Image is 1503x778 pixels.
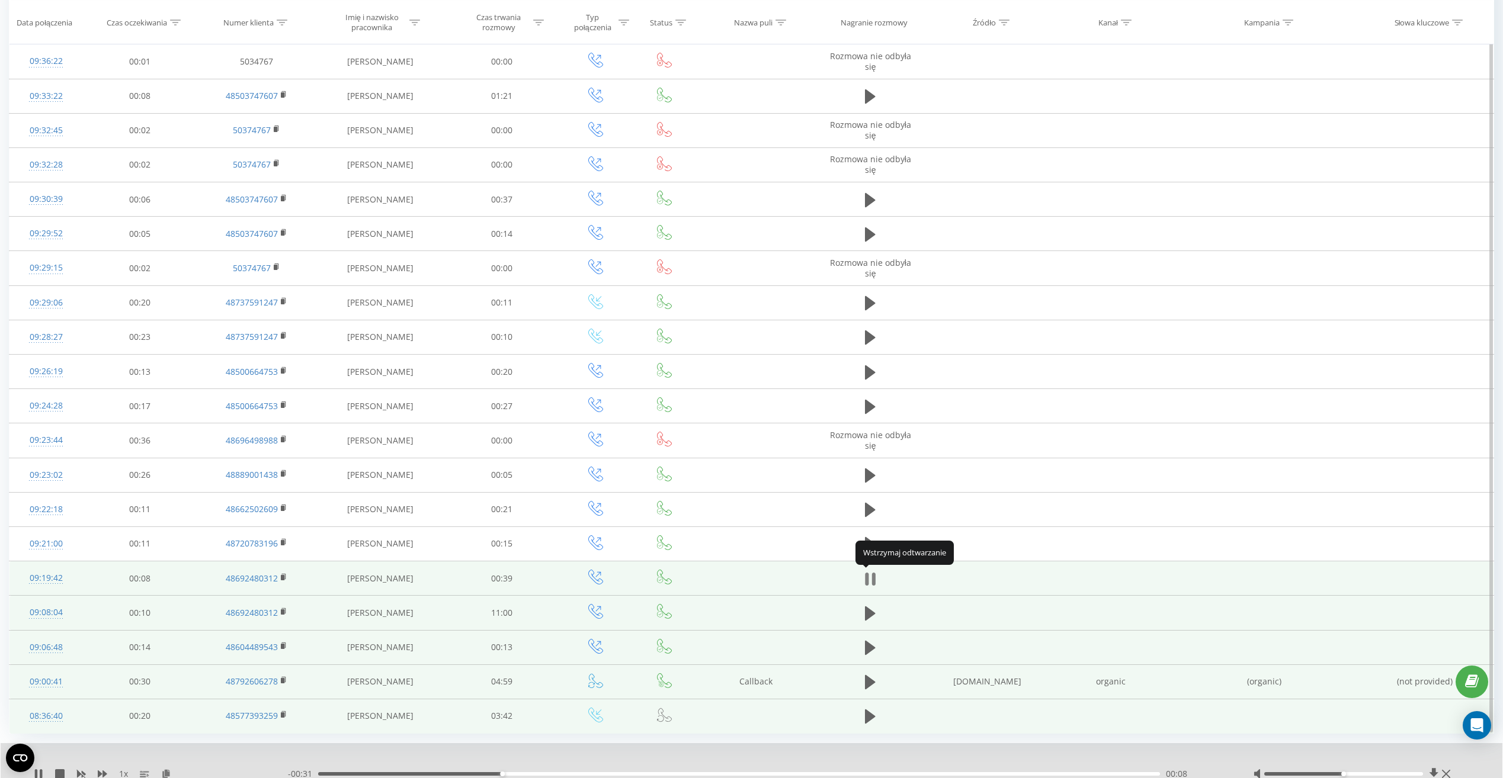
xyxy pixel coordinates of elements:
[1244,17,1280,27] div: Kampania
[21,601,70,624] div: 09:08:04
[1098,17,1118,27] div: Kanał
[444,423,559,458] td: 00:00
[226,366,278,377] a: 48500664753
[226,297,278,308] a: 48737591247
[500,771,505,776] div: Accessibility label
[226,573,278,584] a: 48692480312
[444,182,559,217] td: 00:37
[830,429,911,451] span: Rozmowa nie odbyła się
[226,607,278,618] a: 48692480312
[569,12,616,33] div: Typ połączenia
[316,113,445,147] td: [PERSON_NAME]
[82,182,197,217] td: 00:06
[21,50,70,73] div: 09:36:22
[21,188,70,211] div: 09:30:39
[316,285,445,320] td: [PERSON_NAME]
[925,664,1049,699] td: [DOMAIN_NAME]
[6,744,34,772] button: Open CMP widget
[316,630,445,664] td: [PERSON_NAME]
[1356,664,1494,699] td: (not provided)
[316,251,445,285] td: [PERSON_NAME]
[82,630,197,664] td: 00:14
[444,251,559,285] td: 00:00
[233,262,271,274] a: 50374767
[21,429,70,452] div: 09:23:44
[316,561,445,596] td: [PERSON_NAME]
[316,526,445,561] td: [PERSON_NAME]
[82,596,197,630] td: 00:10
[226,331,278,342] a: 48737591247
[82,389,197,423] td: 00:17
[21,705,70,728] div: 08:36:40
[841,17,908,27] div: Nagranie rozmowy
[21,464,70,487] div: 09:23:02
[223,17,274,27] div: Numer klienta
[21,256,70,279] div: 09:29:15
[1395,17,1450,27] div: Słowa kluczowe
[82,251,197,285] td: 00:02
[1049,664,1173,699] td: organic
[21,567,70,590] div: 09:19:42
[444,526,559,561] td: 00:15
[233,124,271,136] a: 50374767
[226,194,278,205] a: 48503747607
[830,153,911,175] span: Rozmowa nie odbyła się
[973,17,996,27] div: Źródło
[226,228,278,239] a: 48503747607
[1173,664,1356,699] td: (organic)
[21,326,70,349] div: 09:28:27
[21,291,70,314] div: 09:29:06
[82,147,197,182] td: 00:02
[316,79,445,113] td: [PERSON_NAME]
[197,44,316,79] td: 5034767
[444,664,559,699] td: 04:59
[21,222,70,245] div: 09:29:52
[316,320,445,354] td: [PERSON_NAME]
[444,44,559,79] td: 00:00
[830,119,911,141] span: Rozmowa nie odbyła się
[233,159,271,170] a: 50374767
[82,285,197,320] td: 00:20
[444,79,559,113] td: 01:21
[226,710,278,721] a: 48577393259
[226,469,278,480] a: 48889001438
[444,355,559,389] td: 00:20
[650,17,672,27] div: Status
[226,90,278,101] a: 48503747607
[21,85,70,108] div: 09:33:22
[830,50,911,72] span: Rozmowa nie odbyła się
[855,541,954,564] div: Wstrzymaj odtwarzanie
[696,664,815,699] td: Callback
[467,12,530,33] div: Czas trwania rozmowy
[17,17,72,27] div: Data połączenia
[316,355,445,389] td: [PERSON_NAME]
[444,389,559,423] td: 00:27
[21,636,70,659] div: 09:06:48
[21,532,70,555] div: 09:21:00
[444,285,559,320] td: 00:11
[444,596,559,630] td: 11:00
[444,147,559,182] td: 00:00
[444,458,559,492] td: 00:05
[316,147,445,182] td: [PERSON_NAME]
[82,699,197,733] td: 00:20
[316,217,445,251] td: [PERSON_NAME]
[830,257,911,279] span: Rozmowa nie odbyła się
[82,79,197,113] td: 00:08
[444,561,559,596] td: 00:39
[226,538,278,549] a: 48720783196
[82,113,197,147] td: 00:02
[316,182,445,217] td: [PERSON_NAME]
[316,458,445,492] td: [PERSON_NAME]
[82,355,197,389] td: 00:13
[107,17,167,27] div: Czas oczekiwania
[21,498,70,521] div: 09:22:18
[226,641,278,652] a: 48604489543
[21,153,70,176] div: 09:32:28
[21,394,70,417] div: 09:24:28
[444,113,559,147] td: 00:00
[444,699,559,733] td: 03:42
[226,503,278,515] a: 48662502609
[82,561,197,596] td: 00:08
[1463,711,1491,740] div: Open Intercom Messenger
